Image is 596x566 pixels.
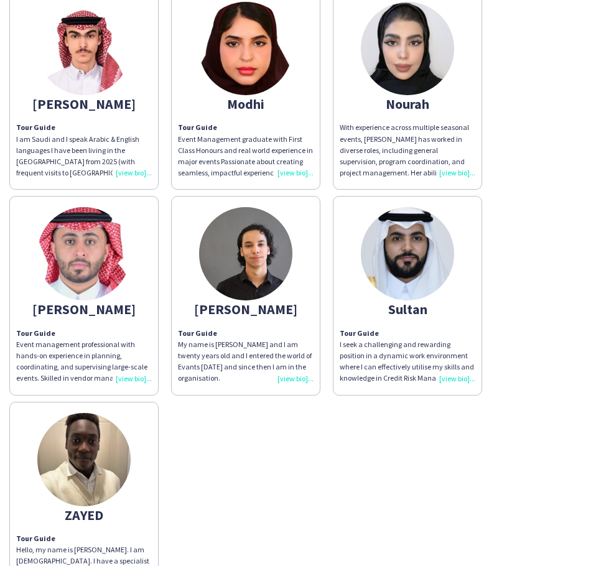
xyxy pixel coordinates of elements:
img: thumb-68b9c9675b9e2.jpeg [199,2,292,95]
div: Nourah [340,98,475,109]
div: I am Saudi and I speak Arabic & English languages I have been living in the [GEOGRAPHIC_DATA] fro... [16,134,152,179]
div: [PERSON_NAME] [178,304,314,315]
img: thumb-68314b4898fbd.jpeg [37,2,131,95]
div: [PERSON_NAME] [16,98,152,109]
b: Tour Guide [178,123,217,132]
div: With experience across multiple seasonal events, [PERSON_NAME] has worked in diverse roles, inclu... [340,122,475,179]
b: Tour Guide [340,328,379,338]
div: Sultan [340,304,475,315]
b: Tour Guide [16,534,55,543]
div: Modhi [178,98,314,109]
div: ZAYED [16,509,152,521]
img: thumb-687df682ef031.jpeg [37,207,131,300]
img: thumb-688731d4914ec.jpeg [361,207,454,300]
div: Event Management graduate with First Class Honours and real world experience in major events Pass... [178,134,314,179]
img: thumb-687f7cc25e2bb.jpeg [361,2,454,95]
img: thumb-67110035f3eb7.jpeg [37,413,131,506]
div: I seek a challenging and rewarding position in a dynamic work environment where I can effectively... [340,339,475,384]
img: thumb-67607bdea4de5.jpg [199,207,292,300]
div: [PERSON_NAME] [16,304,152,315]
b: Tour Guide [178,328,217,338]
div: Event management professional with hands-on experience in planning, coordinating, and supervising... [16,339,152,384]
div: My name is [PERSON_NAME] and I am twenty years old and I entered the world of Evants [DATE] and s... [178,339,314,384]
b: Tour Guide [16,328,55,338]
b: Tour Guide [16,123,55,132]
